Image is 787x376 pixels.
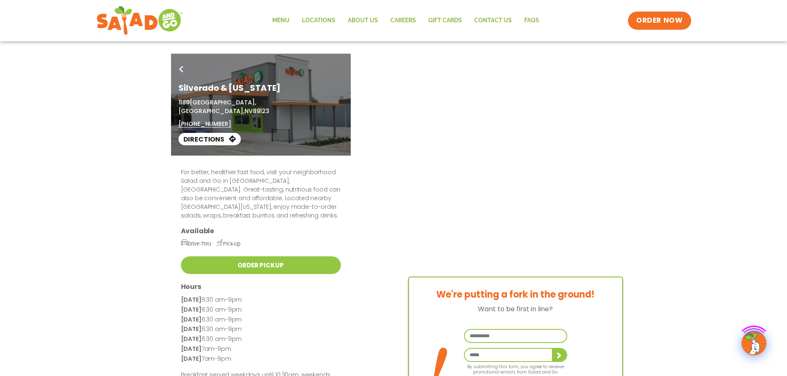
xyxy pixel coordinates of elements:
[628,12,691,30] a: ORDER NOW
[190,98,256,106] span: [GEOGRAPHIC_DATA],
[468,11,518,30] a: Contact Us
[181,282,341,291] h3: Hours
[464,362,567,375] p: By submitting this form, you agree to receive promotional emails from Salad and Go
[181,334,341,344] p: 6:30 am-9pm
[245,107,253,115] span: NV
[409,304,622,314] p: Want to be first in line?
[422,11,468,30] a: GIFT CARDS
[181,325,202,333] strong: [DATE]
[409,290,622,300] h3: We're putting a fork in the ground!
[181,345,202,353] strong: [DATE]
[178,98,190,106] span: 1180
[181,256,341,274] a: Order Pickup
[181,227,341,235] h3: Available
[96,4,183,37] img: new-SAG-logo-768×292
[181,335,202,343] strong: [DATE]
[181,168,341,220] p: For better, healthier fast food, visit your neighborhood Salad and Go in [GEOGRAPHIC_DATA], [GEOG...
[178,133,241,145] a: Directions
[181,354,341,364] p: 7am-9pm
[181,296,202,304] strong: [DATE]
[181,315,341,325] p: 6:30 am-9pm
[296,11,342,30] a: Locations
[181,295,341,305] p: 6:30 am-9pm
[636,16,682,26] span: ORDER NOW
[178,82,343,94] h1: Silverado & [US_STATE]
[181,315,202,324] strong: [DATE]
[178,120,231,128] a: [PHONE_NUMBER]
[266,11,296,30] a: Menu
[266,11,545,30] nav: Menu
[181,324,341,334] p: 6:30 am-9pm
[253,107,269,115] span: 89123
[181,305,202,314] strong: [DATE]
[181,241,211,247] span: Drive-Thru
[178,107,245,115] span: [GEOGRAPHIC_DATA],
[181,305,341,315] p: 6:30 am-9pm
[181,355,202,363] strong: [DATE]
[342,11,384,30] a: About Us
[384,11,422,30] a: Careers
[181,344,341,354] p: 7am-9pm
[518,11,545,30] a: FAQs
[216,241,240,247] span: Pick-Up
